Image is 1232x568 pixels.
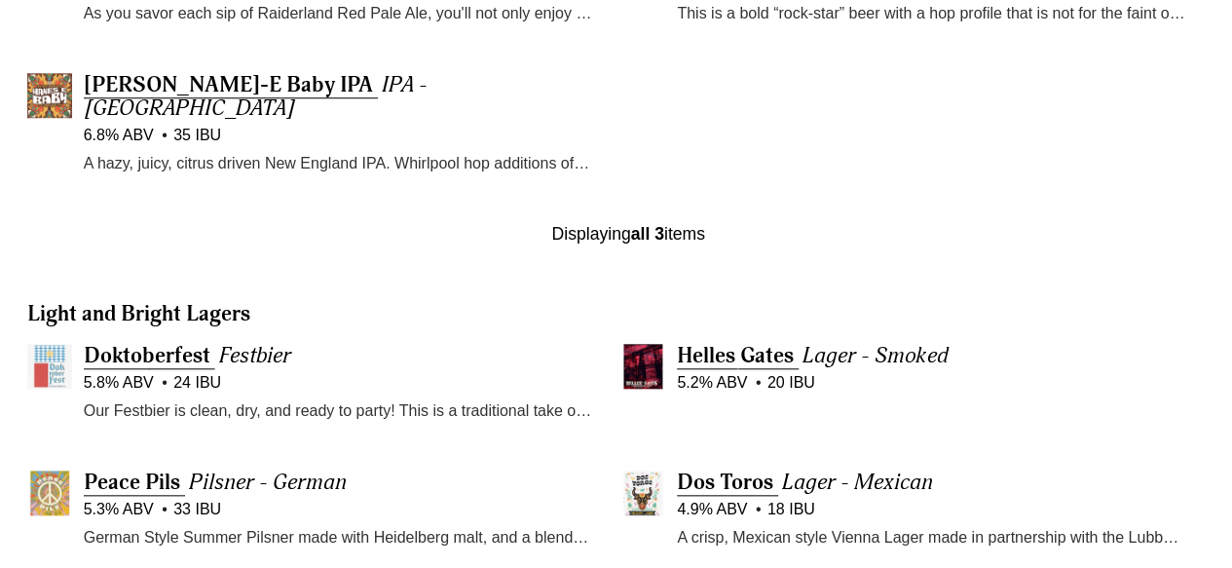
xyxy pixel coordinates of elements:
[84,71,428,122] span: IPA - [GEOGRAPHIC_DATA]
[677,342,799,369] a: Helles Gates
[677,1,1185,26] p: This is a bold “rock-star” beer with a hop profile that is not for the faint of heart. We feel th...
[84,342,215,369] a: Doktoberfest
[677,342,794,369] span: Helles Gates
[84,469,180,496] span: Peace Pils
[84,71,373,98] span: [PERSON_NAME]-E Baby IPA
[677,525,1185,550] p: A crisp, Mexican style Vienna Lager made in partnership with the Lubbock Matadors
[84,71,378,98] a: [PERSON_NAME]-E Baby IPA
[84,498,154,521] span: 5.3% ABV
[620,344,665,389] img: Helles Gates
[84,371,154,395] span: 5.8% ABV
[677,469,778,496] a: Dos Toros
[84,398,592,424] p: Our Festbier is clean, dry, and ready to party! This is a traditional take on the world's most fa...
[189,469,347,496] span: Pilsner - German
[631,224,664,244] b: all 3
[677,498,747,521] span: 4.9% ABV
[27,471,72,515] img: Peace Pils
[620,471,665,515] img: Dos Toros
[84,124,154,147] span: 6.8% ABV
[84,469,185,496] a: Peace Pils
[677,469,773,496] span: Dos Toros
[677,371,747,395] span: 5.2% ABV
[84,342,210,369] span: Doktoberfest
[756,371,815,395] span: 20 IBU
[27,73,72,118] img: Hayes-E Baby IPA
[84,151,592,176] p: A hazy, juicy, citrus driven New England IPA. Whirlpool hop additions of Azacca, Citra, and Mosai...
[756,498,815,521] span: 18 IBU
[162,371,221,395] span: 24 IBU
[219,342,291,369] span: Festbier
[162,124,221,147] span: 35 IBU
[782,469,933,496] span: Lager - Mexican
[162,498,221,521] span: 33 IBU
[84,1,592,26] p: As you savor each sip of Raiderland Red Pale Ale, you'll not only enjoy the craftsmanship of Two ...
[27,344,72,389] img: Doktoberfest
[803,342,948,369] span: Lager - Smoked
[84,525,592,550] p: German Style Summer Pilsner made with Heidelberg malt, and a blend of Hüll Melon / Mandarina Bava...
[27,300,1230,328] h3: Light and Bright Lagers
